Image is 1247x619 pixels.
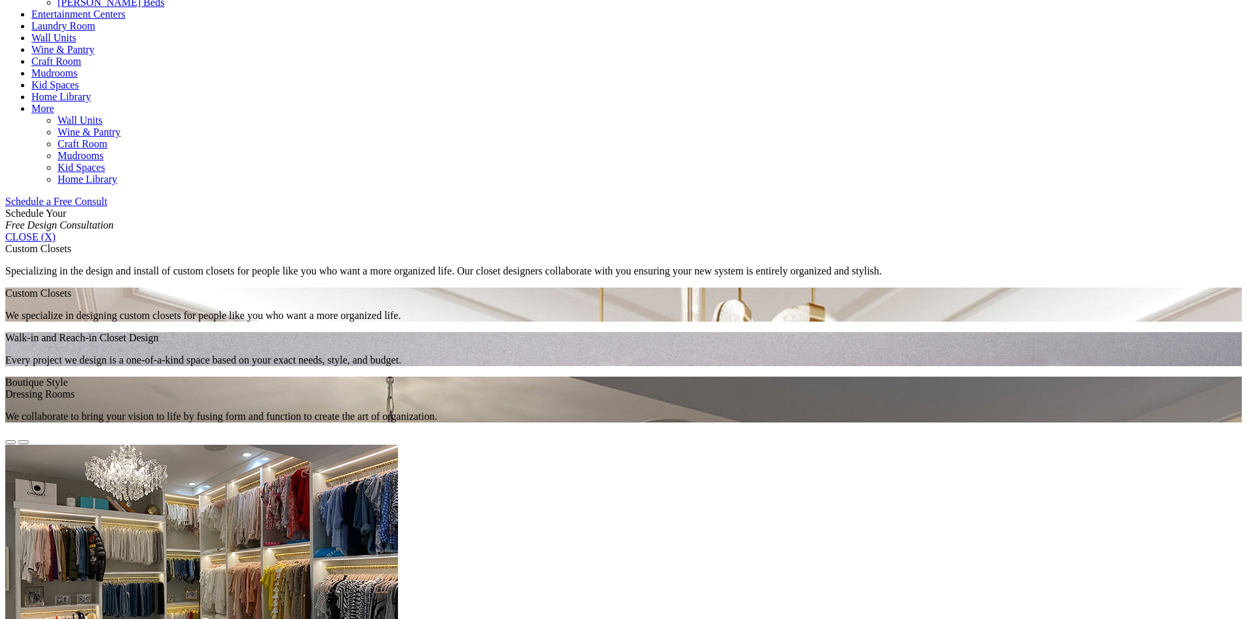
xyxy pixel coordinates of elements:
[58,174,117,185] a: Home Library
[58,126,120,138] a: Wine & Pantry
[31,67,77,79] a: Mudrooms
[58,138,107,149] a: Craft Room
[58,115,102,126] a: Wall Units
[5,231,56,242] a: CLOSE (X)
[31,9,126,20] a: Entertainment Centers
[5,310,1242,322] p: We specialize in designing custom closets for people like you who want a more organized life.
[5,208,114,231] span: Schedule Your
[31,91,91,102] a: Home Library
[5,354,1242,366] p: Every project we design is a one-of-a-kind space based on your exact needs, style, and budget.
[31,79,79,90] a: Kid Spaces
[5,332,158,343] span: Walk-in and Reach-in Closet Design
[5,440,16,444] button: Click here to play slide show
[5,377,75,400] span: Boutique Style Dressing Rooms
[31,20,95,31] a: Laundry Room
[58,150,103,161] a: Mudrooms
[31,32,76,43] a: Wall Units
[18,440,29,444] button: Click here to pause slide show
[5,243,71,254] span: Custom Closets
[31,103,54,114] a: More menu text will display only on big screen
[5,411,1242,422] p: We collaborate to bring your vision to life by fusing form and function to create the art of orga...
[5,219,114,231] em: Free Design Consultation
[31,44,94,55] a: Wine & Pantry
[5,288,71,299] span: Custom Closets
[5,196,107,207] a: Schedule a Free Consult (opens a dropdown menu)
[58,162,105,173] a: Kid Spaces
[31,56,81,67] a: Craft Room
[5,265,1242,277] p: Specializing in the design and install of custom closets for people like you who want a more orga...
